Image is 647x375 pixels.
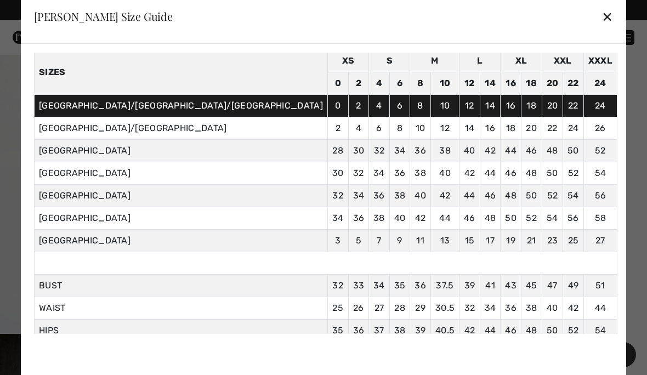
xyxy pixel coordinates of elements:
td: 2 [327,117,348,140]
td: 22 [563,95,584,117]
td: 16 [480,117,501,140]
td: 46 [521,140,542,162]
td: 32 [327,185,348,207]
span: 36 [505,303,517,313]
td: 36 [348,207,369,230]
td: BUST [34,275,327,297]
div: ✕ [601,5,613,28]
td: 52 [583,140,617,162]
td: [GEOGRAPHIC_DATA] [34,185,327,207]
td: 3 [327,230,348,252]
td: 20 [521,117,542,140]
td: 46 [501,162,521,185]
span: 45 [526,280,537,291]
td: 54 [563,185,584,207]
span: 29 [415,303,425,313]
td: 50 [521,185,542,207]
span: 32 [332,280,343,291]
span: 28 [394,303,405,313]
td: 34 [369,162,390,185]
td: 50 [501,207,521,230]
td: 24 [563,117,584,140]
td: 52 [563,162,584,185]
span: 38 [526,303,537,313]
td: 19 [501,230,521,252]
td: 2 [348,95,369,117]
td: 30 [348,140,369,162]
td: 8 [389,117,410,140]
span: 37.5 [436,280,453,291]
td: 12 [459,95,480,117]
td: 15 [459,230,480,252]
td: 5 [348,230,369,252]
span: 30.5 [435,303,455,313]
span: 48 [526,325,537,336]
td: 42 [480,140,501,162]
td: 4 [369,72,390,95]
td: 36 [410,140,431,162]
span: 50 [547,325,558,336]
td: 32 [348,162,369,185]
td: S [369,50,410,72]
td: [GEOGRAPHIC_DATA] [34,230,327,252]
span: 44 [595,303,606,313]
td: [GEOGRAPHIC_DATA] [34,162,327,185]
td: 14 [459,117,480,140]
span: 40.5 [435,325,455,336]
td: 42 [410,207,431,230]
td: 7 [369,230,390,252]
td: 17 [480,230,501,252]
td: 21 [521,230,542,252]
td: 38 [430,140,459,162]
td: 44 [459,185,480,207]
span: 39 [415,325,426,336]
td: 10 [430,95,459,117]
span: 51 [595,280,605,291]
span: 42 [568,303,579,313]
span: 39 [464,280,475,291]
td: 40 [459,140,480,162]
td: [GEOGRAPHIC_DATA] [34,140,327,162]
td: 16 [501,95,521,117]
td: 58 [583,207,617,230]
span: 35 [332,325,344,336]
td: 44 [480,162,501,185]
span: 34 [373,280,385,291]
td: 24 [583,72,617,95]
span: 36 [415,280,426,291]
td: 18 [521,72,542,95]
td: 54 [542,207,563,230]
td: 0 [327,95,348,117]
td: 28 [327,140,348,162]
td: [GEOGRAPHIC_DATA]/[GEOGRAPHIC_DATA]/[GEOGRAPHIC_DATA] [34,95,327,117]
span: 47 [547,280,558,291]
td: 44 [501,140,521,162]
td: 6 [389,95,410,117]
td: 4 [369,95,390,117]
td: 48 [542,140,563,162]
td: 42 [430,185,459,207]
td: 30 [327,162,348,185]
span: 34 [485,303,496,313]
td: XS [327,50,368,72]
td: XXL [542,50,583,72]
td: [GEOGRAPHIC_DATA] [34,207,327,230]
td: 6 [369,117,390,140]
td: 6 [389,72,410,95]
td: 9 [389,230,410,252]
td: 22 [542,117,563,140]
td: WAIST [34,297,327,320]
td: 10 [430,72,459,95]
span: 25 [332,303,343,313]
td: L [459,50,501,72]
span: 26 [353,303,364,313]
td: 38 [410,162,431,185]
td: 38 [389,185,410,207]
span: 41 [485,280,495,291]
td: 34 [348,185,369,207]
td: 20 [542,72,563,95]
td: 38 [369,207,390,230]
td: 23 [542,230,563,252]
td: [GEOGRAPHIC_DATA]/[GEOGRAPHIC_DATA] [34,117,327,140]
td: 18 [521,95,542,117]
